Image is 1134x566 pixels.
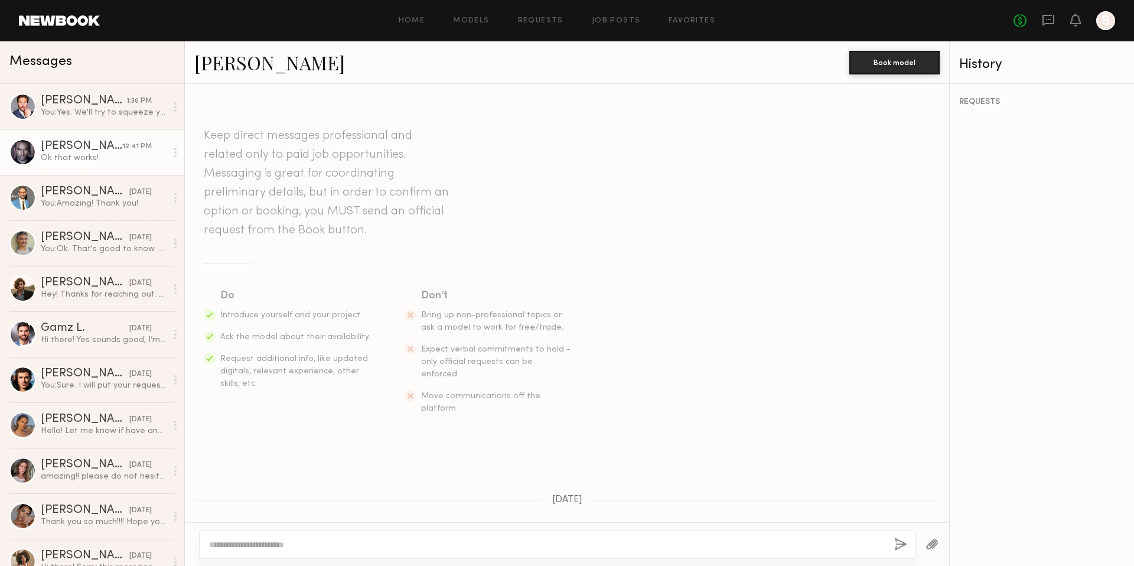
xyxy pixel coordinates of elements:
[220,333,370,341] span: Ask the model about their availability.
[41,95,126,107] div: [PERSON_NAME]
[41,198,167,209] div: You: Amazing! Thank you!
[41,334,167,346] div: Hi there! Yes sounds good, I’m available 10/13 to 10/15, let me know if you have any questions!
[41,186,129,198] div: [PERSON_NAME]
[592,17,641,25] a: Job Posts
[129,323,152,334] div: [DATE]
[41,107,167,118] div: You: Yes. We'll try to squeeze you into the second half of the day. Let me just confirm with the ...
[959,98,1125,106] div: REQUESTS
[421,311,563,331] span: Bring up non-professional topics or ask a model to work for free/trade.
[129,460,152,471] div: [DATE]
[41,277,129,289] div: [PERSON_NAME]
[129,414,152,425] div: [DATE]
[41,323,129,334] div: Gamz L.
[552,495,582,505] span: [DATE]
[220,311,362,319] span: Introduce yourself and your project.
[518,17,563,25] a: Requests
[220,288,372,304] div: Do
[194,50,345,75] a: [PERSON_NAME]
[9,55,72,69] span: Messages
[453,17,489,25] a: Models
[41,141,122,152] div: [PERSON_NAME]
[41,243,167,255] div: You: Ok. That's good to know. Let's connect when you get back in town. Have a safe trip!
[1096,11,1115,30] a: B
[41,368,129,380] div: [PERSON_NAME]
[41,505,129,516] div: [PERSON_NAME]
[41,471,167,482] div: amazing!! please do not hesitate to reach out for future projects! you were so great to work with
[849,57,940,67] a: Book model
[220,355,368,388] span: Request additional info, like updated digitals, relevant experience, other skills, etc.
[41,425,167,437] div: Hello! Let me know if have any other clients coming up
[41,550,129,562] div: [PERSON_NAME]
[959,58,1125,71] div: History
[41,152,167,164] div: Ok that works!
[421,346,571,378] span: Expect verbal commitments to hold - only official requests can be enforced.
[129,232,152,243] div: [DATE]
[129,278,152,289] div: [DATE]
[126,96,152,107] div: 1:36 PM
[41,516,167,528] div: Thank you so much!!!! Hope you had a great shoot!
[129,505,152,516] div: [DATE]
[129,551,152,562] div: [DATE]
[122,141,152,152] div: 12:41 PM
[41,232,129,243] div: [PERSON_NAME]
[399,17,425,25] a: Home
[421,288,572,304] div: Don’t
[129,369,152,380] div: [DATE]
[129,187,152,198] div: [DATE]
[41,459,129,471] div: [PERSON_NAME]
[204,126,452,240] header: Keep direct messages professional and related only to paid job opportunities. Messaging is great ...
[41,380,167,391] div: You: Sure. I will put your request in the notes.
[41,414,129,425] div: [PERSON_NAME]
[421,392,540,412] span: Move communications off the platform.
[849,51,940,74] button: Book model
[669,17,715,25] a: Favorites
[41,289,167,300] div: Hey! Thanks for reaching out. Sounds fun. What would be the terms/usage?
